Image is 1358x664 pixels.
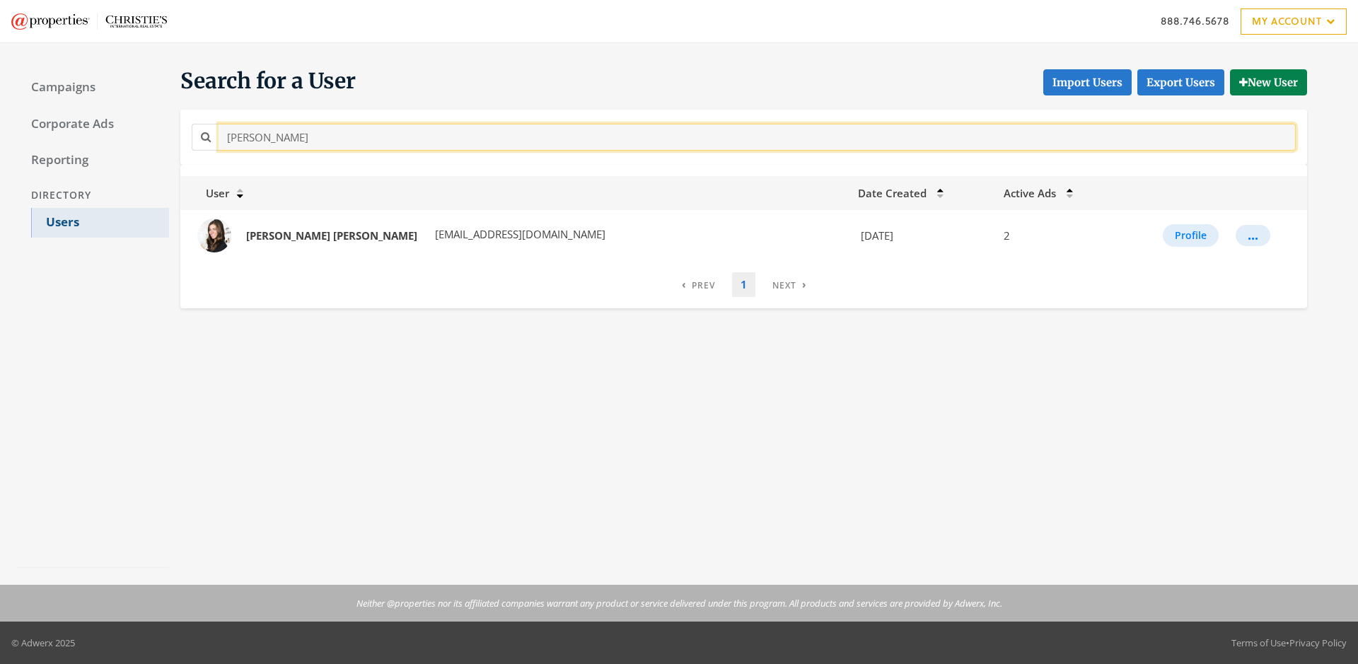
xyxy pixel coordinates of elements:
[1236,225,1270,246] button: ...
[201,132,211,142] i: Search for a name or email address
[189,186,229,200] span: User
[1161,13,1229,28] a: 888.746.5678
[11,13,167,30] img: Adwerx
[432,227,605,241] span: [EMAIL_ADDRESS][DOMAIN_NAME]
[1248,235,1258,236] div: ...
[732,272,755,297] a: 1
[673,272,815,297] nav: pagination
[11,636,75,650] p: © Adwerx 2025
[333,228,417,243] strong: [PERSON_NAME]
[246,228,330,243] strong: [PERSON_NAME]
[1241,8,1347,35] a: My Account
[1043,69,1132,95] button: Import Users
[849,210,994,261] td: [DATE]
[1163,224,1219,247] button: Profile
[219,124,1296,150] input: Search for a name or email address
[1230,69,1307,95] button: New User
[1137,69,1224,95] a: Export Users
[356,596,1002,610] p: Neither @properties nor its affiliated companies warrant any product or service delivered under t...
[1231,636,1347,650] div: •
[17,146,169,175] a: Reporting
[180,67,356,95] span: Search for a User
[17,182,169,209] div: Directory
[995,210,1115,261] td: 2
[237,223,426,249] a: [PERSON_NAME] [PERSON_NAME]
[31,208,169,238] a: Users
[17,73,169,103] a: Campaigns
[17,110,169,139] a: Corporate Ads
[1004,186,1056,200] span: Active Ads
[858,186,927,200] span: Date Created
[1289,636,1347,649] a: Privacy Policy
[197,219,231,252] img: Nicole Dahl profile
[1231,636,1286,649] a: Terms of Use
